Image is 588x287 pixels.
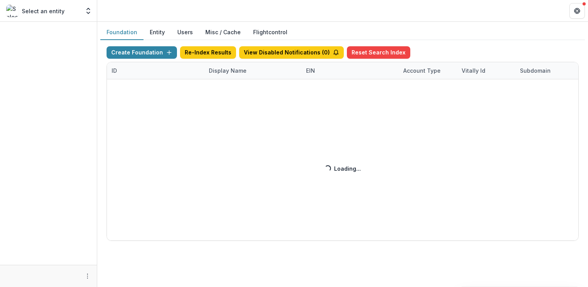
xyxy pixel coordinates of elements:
img: Select an entity [6,5,19,17]
a: Flightcontrol [253,28,287,36]
button: More [83,271,92,281]
button: Entity [143,25,171,40]
button: Users [171,25,199,40]
p: Select an entity [22,7,65,15]
button: Get Help [569,3,585,19]
button: Misc / Cache [199,25,247,40]
button: Foundation [100,25,143,40]
button: Open entity switcher [83,3,94,19]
